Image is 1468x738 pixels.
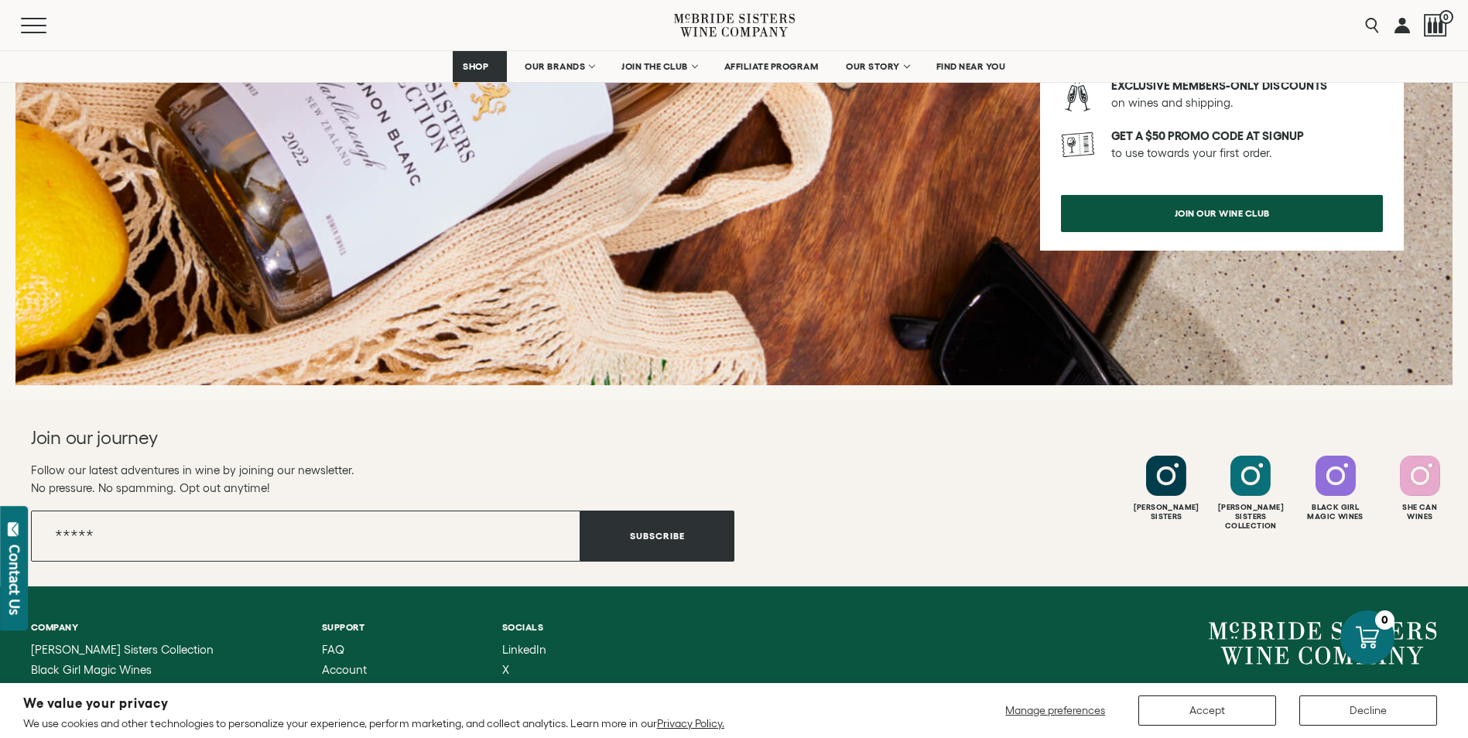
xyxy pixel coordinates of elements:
button: Mobile Menu Trigger [21,18,77,33]
span: OUR BRANDS [525,61,585,72]
button: Subscribe [580,511,734,562]
span: X [502,663,509,676]
p: We use cookies and other technologies to personalize your experience, perform marketing, and coll... [23,716,724,730]
strong: Exclusive members-only discounts [1111,79,1327,92]
span: FIND NEAR YOU [936,61,1006,72]
a: McBride Sisters Collection [31,644,264,656]
span: Manage preferences [1005,704,1105,716]
a: SHOP [453,51,507,82]
a: join our wine club [1061,195,1383,232]
a: X [502,664,556,676]
span: Black Girl Magic Wines [31,663,152,676]
a: Follow McBride Sisters Collection on Instagram [PERSON_NAME] SistersCollection [1210,456,1291,531]
span: SHOP [463,61,489,72]
div: [PERSON_NAME] Sisters Collection [1210,503,1291,531]
a: Account [322,664,444,676]
a: Follow Black Girl Magic Wines on Instagram Black GirlMagic Wines [1295,456,1376,521]
span: Account [322,663,367,676]
a: LinkedIn [502,644,556,656]
a: Black Girl Magic Wines [31,664,264,676]
a: OUR STORY [836,51,919,82]
p: to use towards your first order. [1111,128,1383,162]
button: Manage preferences [996,695,1115,726]
a: AFFILIATE PROGRAM [714,51,829,82]
span: AFFILIATE PROGRAM [724,61,819,72]
div: She Can Wines [1380,503,1460,521]
a: Privacy Policy. [657,717,724,729]
a: Follow McBride Sisters on Instagram [PERSON_NAME]Sisters [1126,456,1206,521]
a: FIND NEAR YOU [926,51,1016,82]
span: JOIN THE CLUB [621,61,688,72]
h2: Join our journey [31,425,664,450]
a: FAQ [322,644,444,656]
span: FAQ [322,643,344,656]
a: OUR BRANDS [515,51,604,82]
span: 0 [1439,10,1453,24]
p: on wines and shipping. [1111,77,1383,111]
h2: We value your privacy [23,697,724,710]
span: OUR STORY [846,61,900,72]
a: Follow SHE CAN Wines on Instagram She CanWines [1380,456,1460,521]
div: 0 [1375,610,1394,630]
p: Follow our latest adventures in wine by joining our newsletter. No pressure. No spamming. Opt out... [31,461,734,497]
div: Contact Us [7,545,22,615]
span: [PERSON_NAME] Sisters Collection [31,643,214,656]
span: join our wine club [1148,198,1297,228]
a: McBride Sisters Wine Company [1209,622,1437,665]
span: LinkedIn [502,643,546,656]
a: JOIN THE CLUB [611,51,707,82]
strong: Get a $50 promo code at signup [1111,129,1304,142]
button: Accept [1138,695,1276,726]
button: Decline [1299,695,1437,726]
div: Black Girl Magic Wines [1295,503,1376,521]
input: Email [31,511,580,562]
div: [PERSON_NAME] Sisters [1126,503,1206,521]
